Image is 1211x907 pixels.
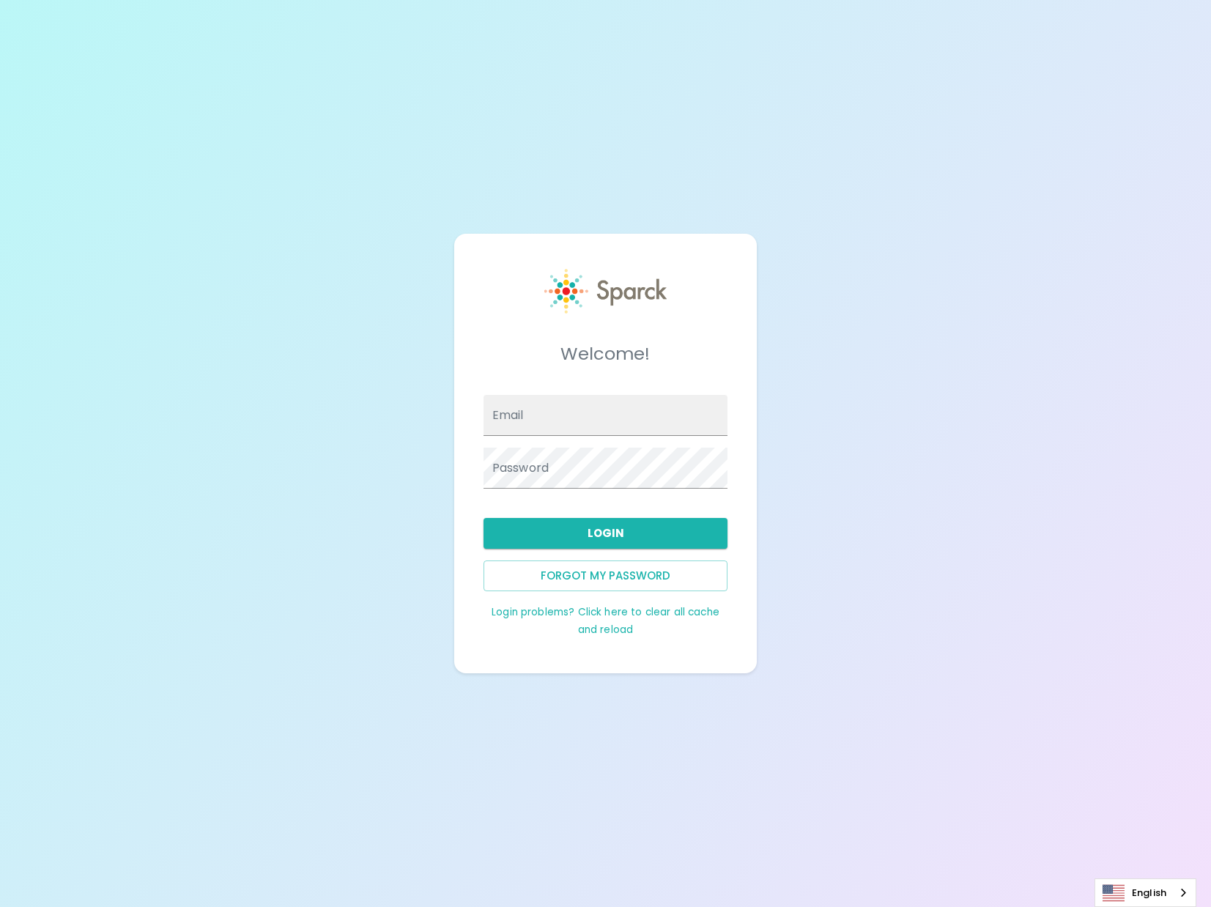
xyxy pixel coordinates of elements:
[484,560,727,591] button: Forgot my password
[544,269,667,314] img: Sparck logo
[1095,878,1196,907] div: Language
[492,605,719,637] a: Login problems? Click here to clear all cache and reload
[484,518,727,549] button: Login
[484,342,727,366] h5: Welcome!
[1095,878,1196,907] aside: Language selected: English
[1095,879,1196,906] a: English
